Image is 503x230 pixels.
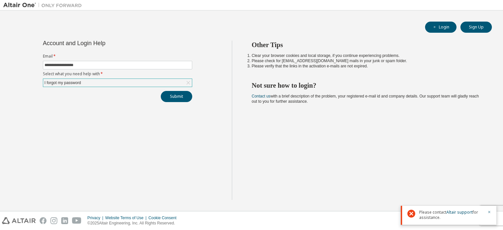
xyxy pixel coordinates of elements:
div: Website Terms of Use [105,215,148,221]
div: Cookie Consent [148,215,180,221]
h2: Other Tips [252,41,480,49]
a: Contact us [252,94,270,98]
li: Please verify that the links in the activation e-mails are not expired. [252,63,480,69]
span: with a brief description of the problem, your registered e-mail id and company details. Our suppo... [252,94,479,104]
img: instagram.svg [50,217,57,224]
p: © 2025 Altair Engineering, Inc. All Rights Reserved. [87,221,180,226]
div: I forgot my password [44,79,82,86]
img: Altair One [3,2,85,9]
img: altair_logo.svg [2,217,36,224]
label: Email [43,54,192,59]
div: Account and Login Help [43,41,162,46]
span: Please contact for assistance. [419,210,483,220]
img: facebook.svg [40,217,47,224]
div: I forgot my password [43,79,192,87]
button: Submit [161,91,192,102]
li: Please check for [EMAIL_ADDRESS][DOMAIN_NAME] mails in your junk or spam folder. [252,58,480,63]
a: Altair support [446,209,473,215]
button: Login [425,22,456,33]
li: Clear your browser cookies and local storage, if you continue experiencing problems. [252,53,480,58]
button: Sign Up [460,22,492,33]
img: youtube.svg [72,217,82,224]
h2: Not sure how to login? [252,81,480,90]
label: Select what you need help with [43,71,192,77]
img: linkedin.svg [61,217,68,224]
div: Privacy [87,215,105,221]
